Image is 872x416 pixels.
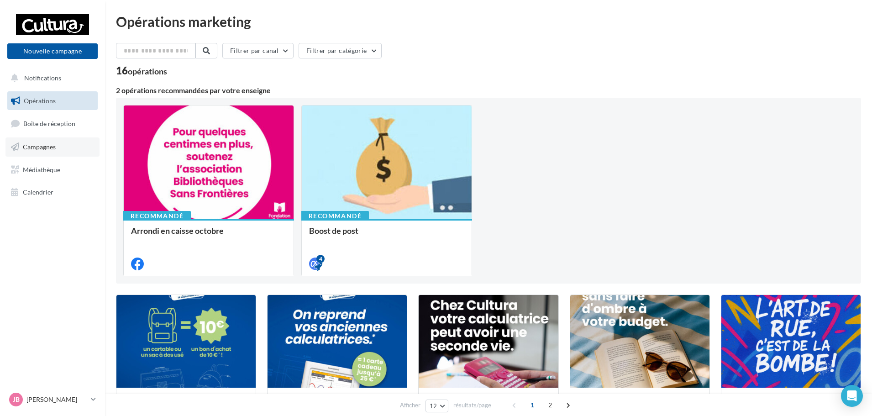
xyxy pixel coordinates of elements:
div: Boost de post [309,226,464,244]
span: JB [13,395,20,404]
div: Recommandé [301,211,369,221]
button: 12 [425,400,449,412]
button: Nouvelle campagne [7,43,98,59]
button: Filtrer par catégorie [299,43,382,58]
span: résultats/page [453,401,491,410]
div: Opérations marketing [116,15,861,28]
span: Afficher [400,401,420,410]
div: 2 opérations recommandées par votre enseigne [116,87,861,94]
a: Médiathèque [5,160,100,179]
button: Filtrer par canal [222,43,294,58]
a: Boîte de réception [5,114,100,133]
span: Boîte de réception [23,120,75,127]
span: Opérations [24,97,56,105]
span: 12 [430,402,437,410]
div: Arrondi en caisse octobre [131,226,286,244]
div: Open Intercom Messenger [841,385,863,407]
span: Campagnes [23,143,56,151]
a: Calendrier [5,183,100,202]
div: opérations [128,67,167,75]
p: [PERSON_NAME] [26,395,87,404]
span: 2 [543,398,557,412]
button: Notifications [5,68,96,88]
a: JB [PERSON_NAME] [7,391,98,408]
a: Campagnes [5,137,100,157]
span: Médiathèque [23,165,60,173]
a: Opérations [5,91,100,111]
div: Recommandé [123,211,191,221]
div: 16 [116,66,167,76]
div: 4 [316,255,325,263]
span: Notifications [24,74,61,82]
span: Calendrier [23,188,53,196]
span: 1 [525,398,540,412]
